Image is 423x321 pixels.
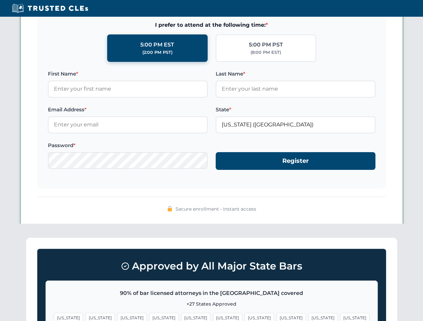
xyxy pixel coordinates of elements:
[216,106,375,114] label: State
[142,49,172,56] div: (2:00 PM PST)
[140,40,174,49] div: 5:00 PM EST
[10,3,90,13] img: Trusted CLEs
[48,21,375,29] span: I prefer to attend at the following time:
[249,40,283,49] div: 5:00 PM PST
[54,289,369,298] p: 90% of bar licensed attorneys in the [GEOGRAPHIC_DATA] covered
[216,116,375,133] input: Florida (FL)
[48,70,208,78] label: First Name
[46,257,378,275] h3: Approved by All Major State Bars
[54,300,369,308] p: +27 States Approved
[48,81,208,97] input: Enter your first name
[216,70,375,78] label: Last Name
[167,206,172,211] img: 🔒
[175,205,256,213] span: Secure enrollment • Instant access
[48,116,208,133] input: Enter your email
[216,81,375,97] input: Enter your last name
[48,141,208,149] label: Password
[251,49,281,56] div: (8:00 PM EST)
[48,106,208,114] label: Email Address
[216,152,375,170] button: Register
